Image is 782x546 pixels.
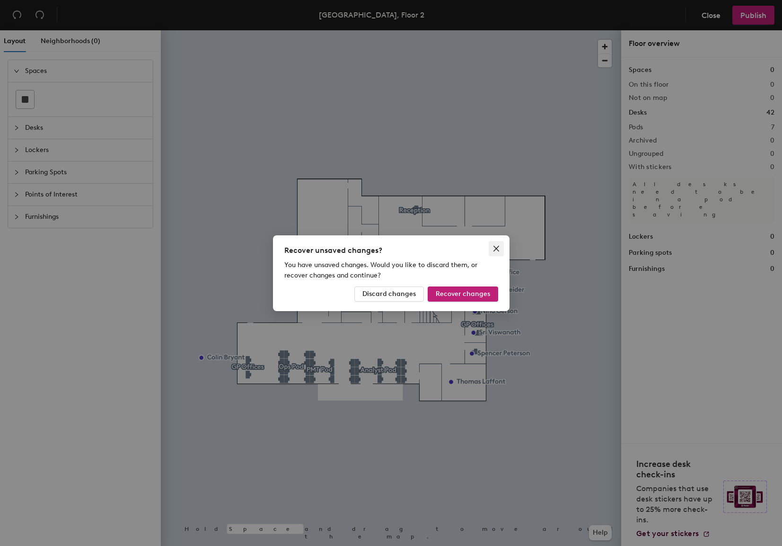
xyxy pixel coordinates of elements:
[284,261,477,279] span: You have unsaved changes. Would you like to discard them, or recover changes and continue?
[428,286,498,302] button: Recover changes
[489,245,504,252] span: Close
[436,290,490,298] span: Recover changes
[362,290,416,298] span: Discard changes
[492,245,500,252] span: close
[489,241,504,256] button: Close
[284,245,498,256] div: Recover unsaved changes?
[354,286,424,302] button: Discard changes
